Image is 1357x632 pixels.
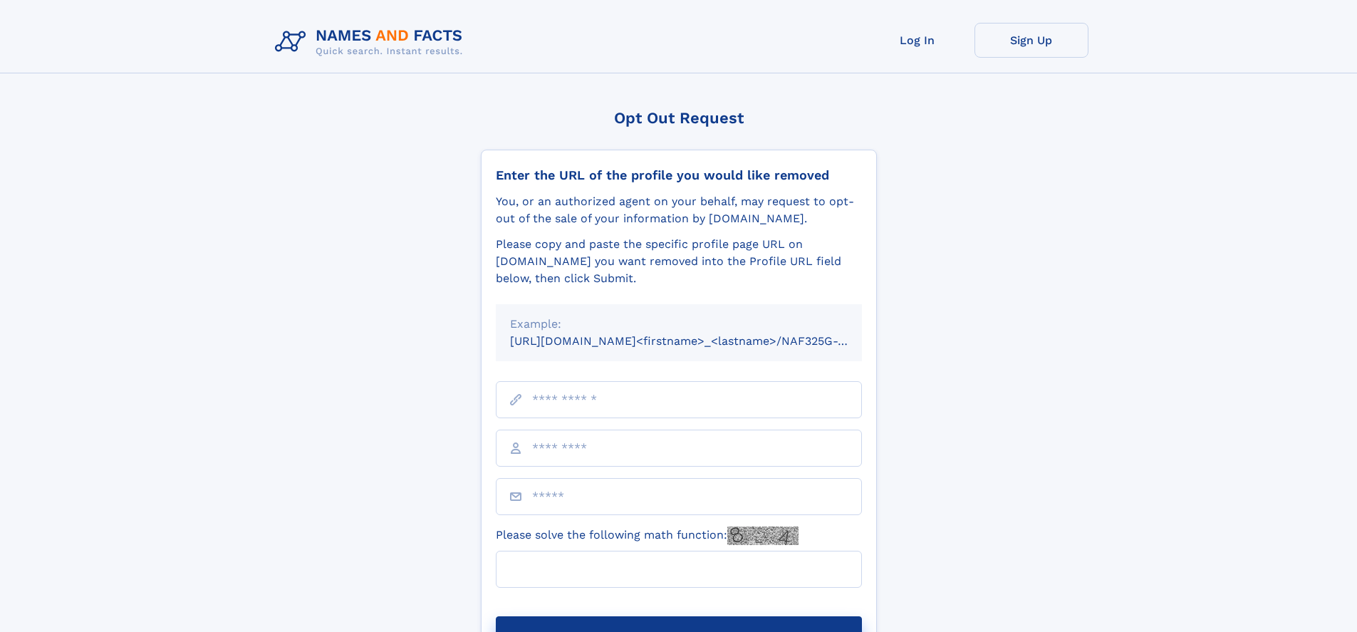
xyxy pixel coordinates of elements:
[481,109,877,127] div: Opt Out Request
[861,23,974,58] a: Log In
[974,23,1088,58] a: Sign Up
[496,527,799,545] label: Please solve the following math function:
[269,23,474,61] img: Logo Names and Facts
[510,316,848,333] div: Example:
[510,334,889,348] small: [URL][DOMAIN_NAME]<firstname>_<lastname>/NAF325G-xxxxxxxx
[496,236,862,287] div: Please copy and paste the specific profile page URL on [DOMAIN_NAME] you want removed into the Pr...
[496,193,862,227] div: You, or an authorized agent on your behalf, may request to opt-out of the sale of your informatio...
[496,167,862,183] div: Enter the URL of the profile you would like removed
